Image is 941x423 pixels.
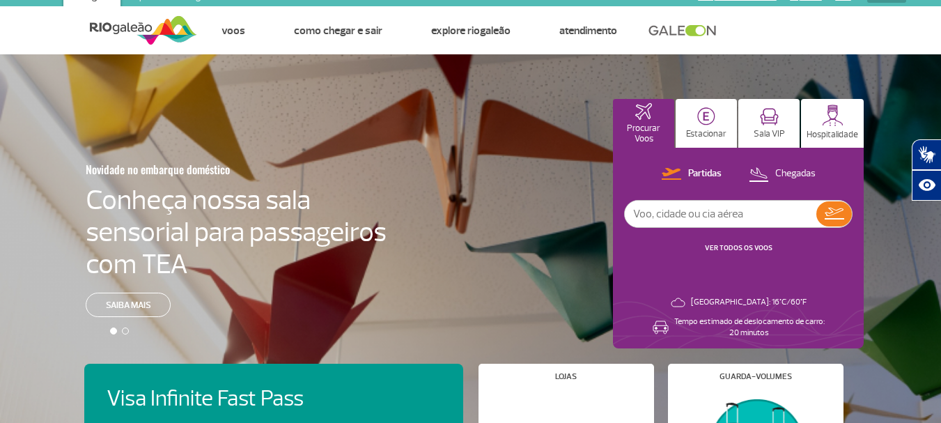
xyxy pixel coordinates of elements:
a: VER TODOS OS VOOS [705,243,772,252]
input: Voo, cidade ou cia aérea [625,201,816,227]
div: Plugin de acessibilidade da Hand Talk. [912,139,941,201]
button: Procurar Voos [613,99,674,148]
p: [GEOGRAPHIC_DATA]: 16°C/60°F [691,297,807,308]
h4: Visa Infinite Fast Pass [107,386,328,412]
button: Partidas [658,165,726,183]
h4: Lojas [555,373,577,380]
h4: Guarda-volumes [720,373,792,380]
a: Como chegar e sair [294,24,382,38]
img: carParkingHome.svg [697,107,715,125]
button: Estacionar [676,99,737,148]
p: Estacionar [686,129,726,139]
p: Partidas [688,167,722,180]
a: Voos [221,24,245,38]
p: Sala VIP [754,129,785,139]
button: Abrir tradutor de língua de sinais. [912,139,941,170]
button: Sala VIP [738,99,800,148]
img: airplaneHomeActive.svg [635,103,652,120]
p: Procurar Voos [620,123,667,144]
img: hospitality.svg [822,105,843,126]
a: Atendimento [559,24,617,38]
button: Chegadas [745,165,820,183]
button: Abrir recursos assistivos. [912,170,941,201]
button: Hospitalidade [801,99,864,148]
img: vipRoom.svg [760,108,779,125]
p: Chegadas [775,167,816,180]
a: Saiba mais [86,293,171,317]
a: Explore RIOgaleão [431,24,511,38]
h3: Novidade no embarque doméstico [86,155,318,184]
button: VER TODOS OS VOOS [701,243,777,254]
p: Tempo estimado de deslocamento de carro: 20 minutos [674,316,825,339]
p: Hospitalidade [807,130,858,140]
h4: Conheça nossa sala sensorial para passageiros com TEA [86,184,387,280]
